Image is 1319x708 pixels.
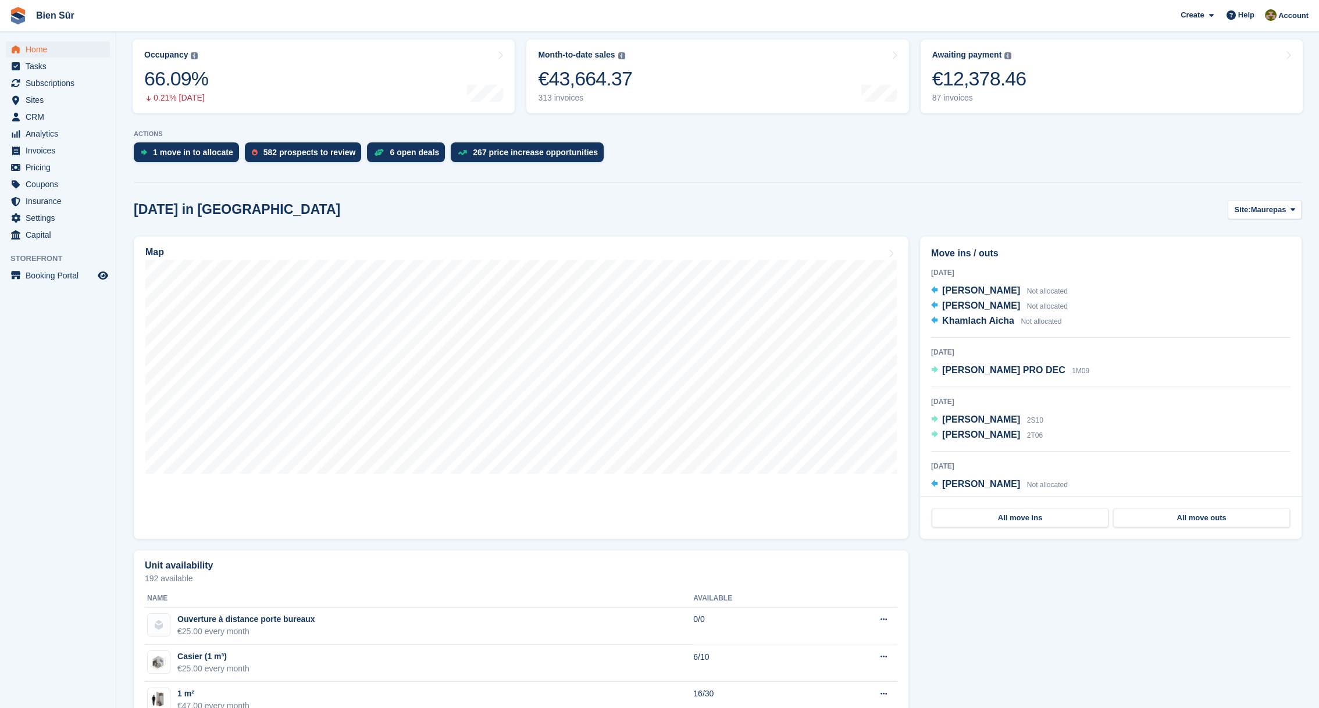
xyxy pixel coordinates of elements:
[191,52,198,59] img: icon-info-grey-7440780725fd019a000dd9b08b2336e03edf1995a4989e88bcd33f0948082b44.svg
[133,40,515,113] a: Occupancy 66.09% 0.21% [DATE]
[931,396,1291,407] div: [DATE]
[390,148,439,157] div: 6 open deals
[931,314,1061,329] a: Khamlach Aicha Not allocated
[931,477,1068,492] a: [PERSON_NAME] Not allocated
[1027,302,1068,310] span: Not allocated
[6,227,110,243] a: menu
[148,691,170,707] img: box-1m2.jpg
[942,430,1020,439] span: [PERSON_NAME]
[942,414,1020,424] span: [PERSON_NAME]
[6,159,110,176] a: menu
[6,142,110,159] a: menu
[26,58,95,74] span: Tasks
[374,148,384,156] img: deal-1b604bf984904fb50ccaf53a9ad4b4a5d6e5aea283cecdc64d6e3604feb123c2.svg
[31,6,79,25] a: Bien Sûr
[931,284,1068,299] a: [PERSON_NAME] Not allocated
[367,142,451,168] a: 6 open deals
[6,109,110,125] a: menu
[538,50,615,60] div: Month-to-date sales
[26,193,95,209] span: Insurance
[134,202,340,217] h2: [DATE] in [GEOGRAPHIC_DATA]
[9,7,27,24] img: stora-icon-8386f47178a22dfd0bd8f6a31ec36ba5ce8667c1dd55bd0f319d3a0aa187defe.svg
[538,93,632,103] div: 313 invoices
[177,663,249,675] div: €25.00 every month
[1027,416,1043,424] span: 2S10
[1238,9,1254,21] span: Help
[141,149,147,156] img: move_ins_to_allocate_icon-fdf77a2bb77ea45bf5b3d319d69a93e2d87916cf1d5bf7949dd705db3b84f3ca.svg
[26,142,95,159] span: Invoices
[1027,481,1068,489] span: Not allocated
[1228,200,1302,219] button: Site: Maurepas
[26,210,95,226] span: Settings
[931,299,1068,314] a: [PERSON_NAME] Not allocated
[1004,52,1011,59] img: icon-info-grey-7440780725fd019a000dd9b08b2336e03edf1995a4989e88bcd33f0948082b44.svg
[6,41,110,58] a: menu
[1027,431,1043,439] span: 2T06
[134,142,245,168] a: 1 move in to allocate
[932,93,1026,103] div: 87 invoices
[693,589,819,608] th: Available
[177,688,249,700] div: 1 m²
[6,75,110,91] a: menu
[942,365,1065,375] span: [PERSON_NAME] PRO DEC
[177,625,315,638] div: €25.00 every month
[451,142,609,168] a: 267 price increase opportunities
[1181,9,1204,21] span: Create
[942,285,1020,295] span: [PERSON_NAME]
[252,149,258,156] img: prospect-51fa495bee0391a8d652442698ab0144808aea92771e9ea1ae160a38d050c398.svg
[6,58,110,74] a: menu
[932,50,1002,60] div: Awaiting payment
[693,607,819,645] td: 0/0
[931,347,1291,357] div: [DATE]
[145,574,897,582] p: 192 available
[148,614,170,636] img: blank-unit-type-icon-ffbac7b88ba66c5e286b0e438baccc4b9c83835d4c34f86887a83fc20ec27e7b.svg
[931,267,1291,278] div: [DATE]
[26,126,95,142] span: Analytics
[6,193,110,209] a: menu
[96,269,110,283] a: Preview store
[932,509,1108,527] a: All move ins
[26,75,95,91] span: Subscriptions
[538,67,632,91] div: €43,664.37
[618,52,625,59] img: icon-info-grey-7440780725fd019a000dd9b08b2336e03edf1995a4989e88bcd33f0948082b44.svg
[1278,10,1309,22] span: Account
[145,560,213,571] h2: Unit availability
[6,126,110,142] a: menu
[1021,317,1061,326] span: Not allocated
[26,109,95,125] span: CRM
[1113,509,1290,527] a: All move outs
[245,142,368,168] a: 582 prospects to review
[931,413,1043,428] a: [PERSON_NAME] 2S10
[1072,367,1089,375] span: 1M09
[6,267,110,284] a: menu
[942,479,1020,489] span: [PERSON_NAME]
[526,40,908,113] a: Month-to-date sales €43,664.37 313 invoices
[26,159,95,176] span: Pricing
[1251,204,1286,216] span: Maurepas
[931,428,1043,443] a: [PERSON_NAME] 2T06
[26,176,95,192] span: Coupons
[26,227,95,243] span: Capital
[144,93,208,103] div: 0.21% [DATE]
[177,613,315,625] div: Ouverture à distance porte bureaux
[6,92,110,108] a: menu
[145,589,693,608] th: Name
[942,301,1020,310] span: [PERSON_NAME]
[10,253,116,264] span: Storefront
[921,40,1303,113] a: Awaiting payment €12,378.46 87 invoices
[1234,204,1250,216] span: Site:
[177,650,249,663] div: Casier (1 m³)
[931,461,1291,471] div: [DATE]
[473,148,598,157] div: 267 price increase opportunities
[144,50,188,60] div: Occupancy
[931,363,1089,378] a: [PERSON_NAME] PRO DEC 1M09
[26,41,95,58] span: Home
[942,316,1014,326] span: Khamlach Aicha
[26,92,95,108] span: Sites
[145,247,164,258] h2: Map
[153,148,233,157] div: 1 move in to allocate
[6,210,110,226] a: menu
[148,651,170,673] img: locker%201m3.jpg
[458,150,467,155] img: price_increase_opportunities-93ffe204e8149a01c8c9dc8f82e8f89637d9d84a8eef4429ea346261dce0b2c0.svg
[931,246,1291,260] h2: Move ins / outs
